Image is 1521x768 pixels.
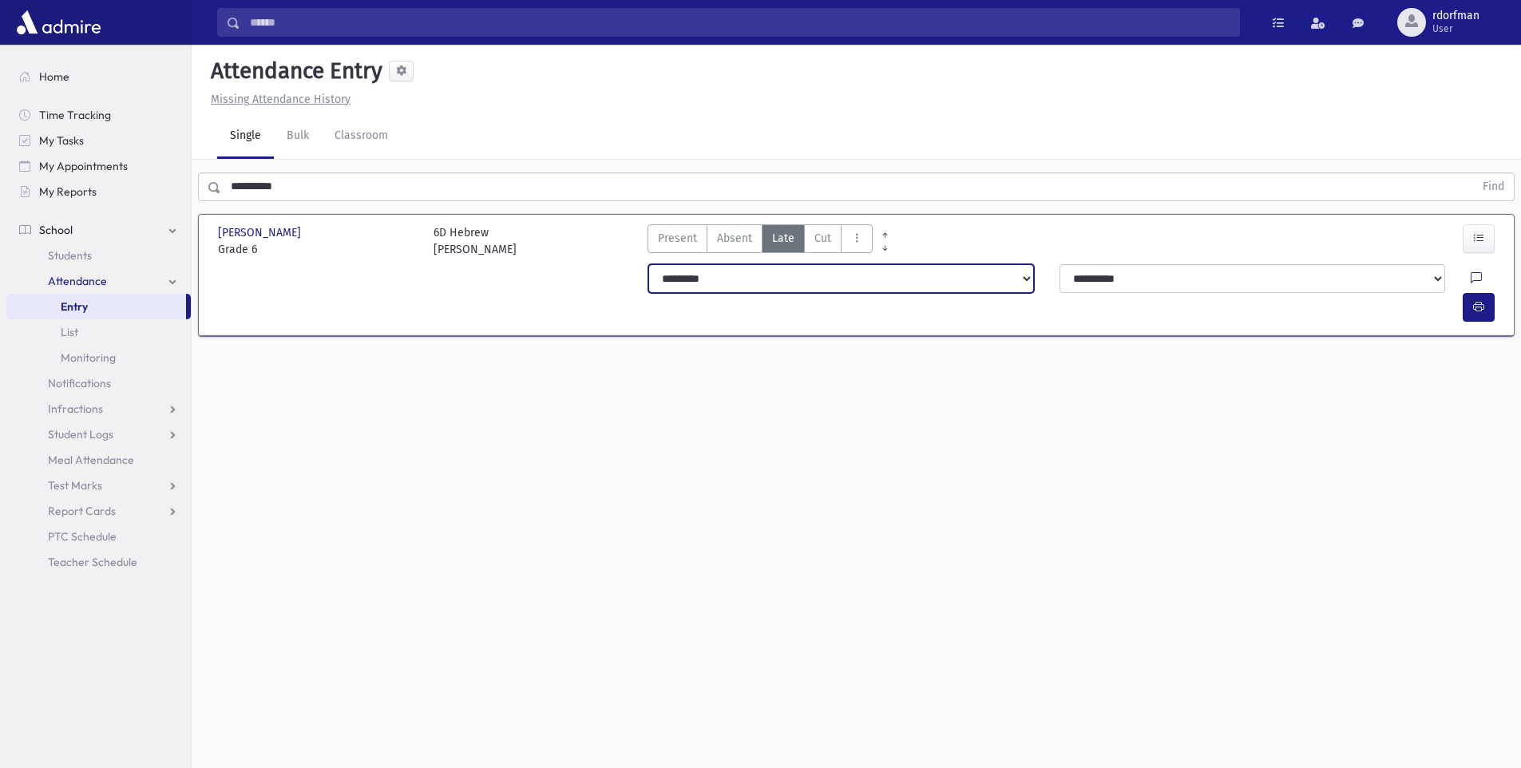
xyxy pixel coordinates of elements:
span: rdorfman [1432,10,1479,22]
span: Present [658,230,697,247]
span: Test Marks [48,478,102,493]
a: Time Tracking [6,102,191,128]
a: Test Marks [6,473,191,498]
span: Infractions [48,402,103,416]
button: Find [1473,173,1514,200]
a: Student Logs [6,422,191,447]
a: Notifications [6,370,191,396]
img: AdmirePro [13,6,105,38]
a: Students [6,243,191,268]
a: School [6,217,191,243]
a: My Reports [6,179,191,204]
span: Time Tracking [39,108,111,122]
span: Student Logs [48,427,113,441]
a: My Tasks [6,128,191,153]
a: Meal Attendance [6,447,191,473]
a: List [6,319,191,345]
div: AttTypes [648,224,873,258]
u: Missing Attendance History [211,93,351,106]
a: Teacher Schedule [6,549,191,575]
a: Classroom [322,114,401,159]
a: Entry [6,294,186,319]
span: Late [772,230,794,247]
a: Bulk [274,114,322,159]
span: School [39,223,73,237]
a: My Appointments [6,153,191,179]
a: Report Cards [6,498,191,524]
span: Grade 6 [218,241,418,258]
span: Cut [814,230,831,247]
span: Students [48,248,92,263]
span: My Appointments [39,159,128,173]
div: 6D Hebrew [PERSON_NAME] [434,224,517,258]
span: Absent [717,230,752,247]
span: Attendance [48,274,107,288]
span: My Reports [39,184,97,199]
span: List [61,325,78,339]
span: Teacher Schedule [48,555,137,569]
span: My Tasks [39,133,84,148]
a: Attendance [6,268,191,294]
a: PTC Schedule [6,524,191,549]
input: Search [240,8,1239,37]
span: Monitoring [61,350,116,365]
a: Missing Attendance History [204,93,351,106]
span: Notifications [48,376,111,390]
span: Meal Attendance [48,453,134,467]
span: Home [39,69,69,84]
a: Monitoring [6,345,191,370]
span: PTC Schedule [48,529,117,544]
a: Infractions [6,396,191,422]
a: Home [6,64,191,89]
span: Report Cards [48,504,116,518]
h5: Attendance Entry [204,57,382,85]
span: [PERSON_NAME] [218,224,304,241]
a: Single [217,114,274,159]
span: User [1432,22,1479,35]
span: Entry [61,299,88,314]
